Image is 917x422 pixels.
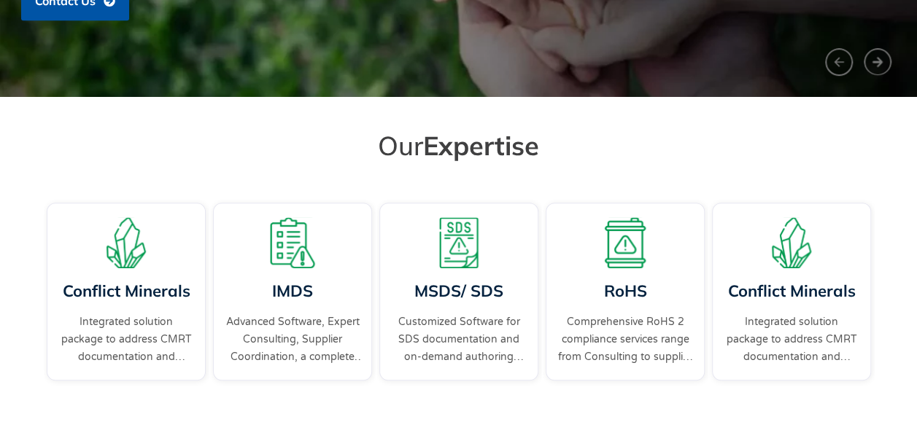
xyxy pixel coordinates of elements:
[43,199,209,413] div: 2 / 4
[62,281,190,301] a: Conflict Minerals
[209,199,376,413] div: 3 / 4
[433,217,484,268] img: A warning board with SDS displaying
[603,281,646,301] a: RoHS
[542,199,708,413] div: 1 / 4
[557,313,693,366] a: Comprehensive RoHS 2 compliance services range from Consulting to supplier engagement...
[225,313,360,366] a: Advanced Software, Expert Consulting, Supplier Coordination, a complete IMDS solution.
[50,129,867,162] h2: Our
[600,217,651,268] img: A board with a warning sign
[267,217,318,268] img: A list board with a warning
[376,199,542,413] div: 4 / 4
[708,199,875,413] div: 2 / 4
[272,281,313,301] a: IMDS
[43,199,875,413] div: Carousel | Horizontal scrolling: Arrow Left & Right
[724,313,859,366] a: Integrated solution package to address CMRT documentation and supplier engagement.
[414,281,503,301] a: MSDS/ SDS
[727,281,855,301] a: Conflict Minerals
[423,129,539,162] span: Expertise
[58,313,194,366] a: Integrated solution package to address CMRT documentation and supplier engagement.
[766,217,817,268] img: A representation of minerals
[391,313,527,366] a: Customized Software for SDS documentation and on-demand authoring services
[101,217,152,268] img: A representation of minerals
